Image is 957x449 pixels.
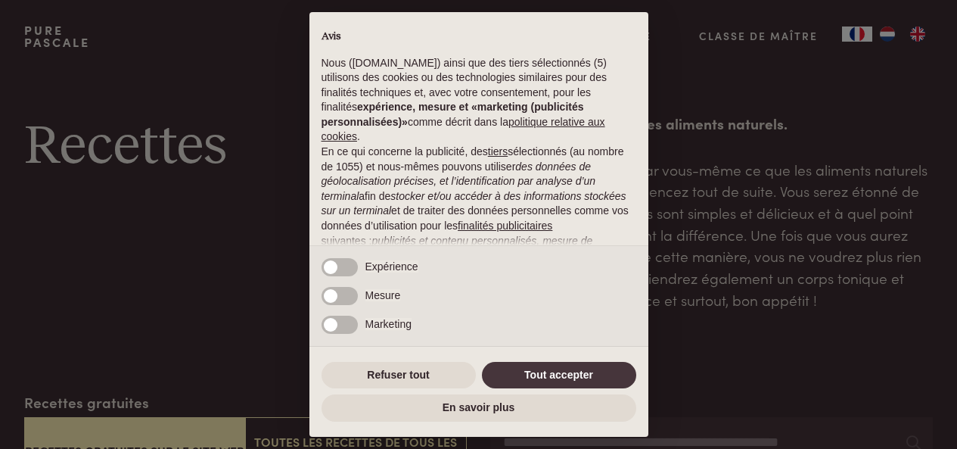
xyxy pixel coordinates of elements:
[322,145,636,278] p: En ce qui concerne la publicité, des sélectionnés (au nombre de 1055) et nous-mêmes pouvons utili...
[322,235,619,276] em: publicités et contenu personnalisés, mesure de performance des publicités et du contenu, études d...
[322,190,626,217] em: stocker et/ou accéder à des informations stockées sur un terminal
[488,145,508,160] button: tiers
[322,362,476,389] button: Refuser tout
[365,318,412,330] span: Marketing
[322,394,636,422] button: En savoir plus
[482,362,636,389] button: Tout accepter
[365,260,418,273] span: Expérience
[322,161,596,202] em: des données de géolocalisation précises, et l’identification par analyse d’un terminal
[458,219,552,234] button: finalités publicitaires
[322,101,584,128] strong: expérience, mesure et «marketing (publicités personnalisées)»
[322,30,636,44] h2: Avis
[365,289,401,301] span: Mesure
[322,56,636,145] p: Nous ([DOMAIN_NAME]) ainsi que des tiers sélectionnés (5) utilisons des cookies ou des technologi...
